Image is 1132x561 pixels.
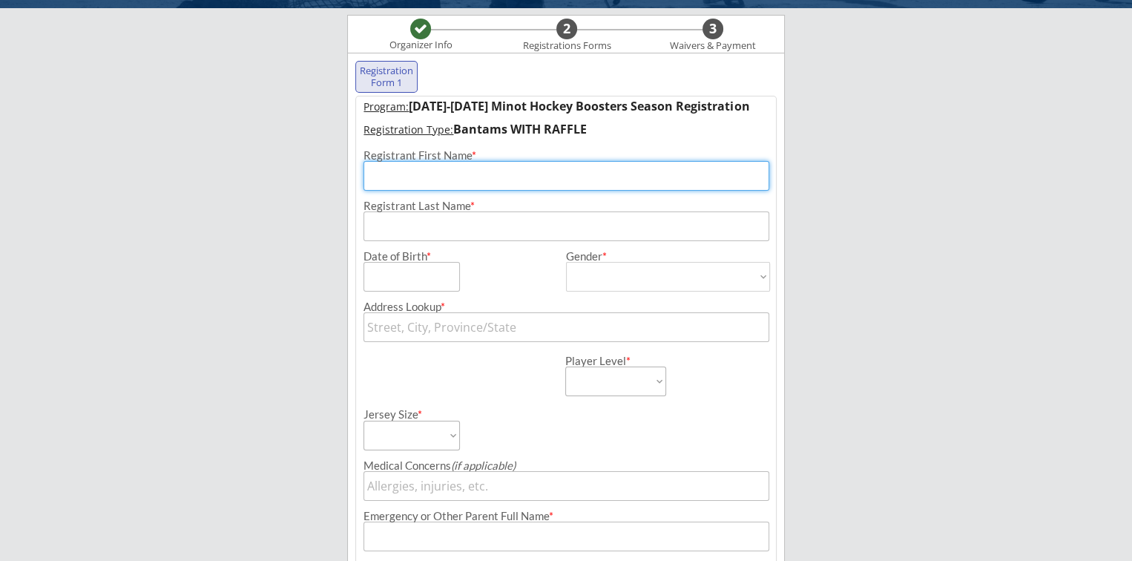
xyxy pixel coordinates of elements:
div: Player Level [565,355,666,367]
div: Organizer Info [380,39,461,51]
div: Waivers & Payment [662,40,764,52]
strong: [DATE]-[DATE] Minot Hockey Boosters Season Registration [409,98,749,114]
div: Registrant Last Name [363,200,769,211]
div: Jersey Size [363,409,440,420]
input: Allergies, injuries, etc. [363,471,769,501]
em: (if applicable) [451,459,516,472]
div: Registrant First Name [363,150,769,161]
div: Address Lookup [363,301,769,312]
div: Gender [566,251,769,262]
div: Registration Form 1 [359,65,414,88]
u: Program: [363,99,409,114]
input: Street, City, Province/State [363,312,769,342]
div: 3 [702,21,723,37]
div: Date of Birth [363,251,440,262]
div: Medical Concerns [363,460,769,471]
div: Emergency or Other Parent Full Name [363,511,769,522]
strong: Bantams WITH RAFFLE [453,121,587,137]
div: Registrations Forms [516,40,618,52]
u: Registration Type: [363,122,453,137]
div: 2 [556,21,577,37]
